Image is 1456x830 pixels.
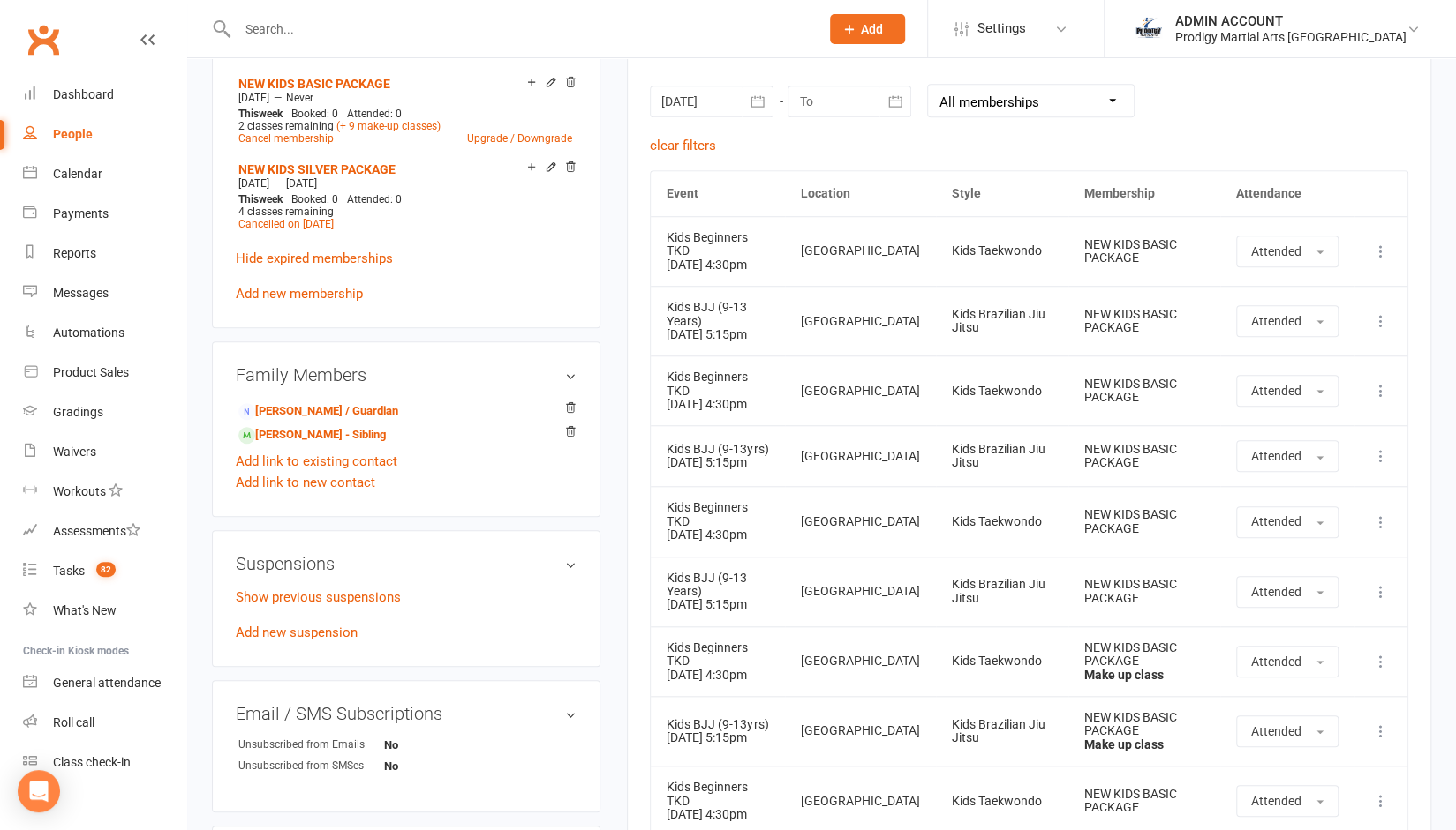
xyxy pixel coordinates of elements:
div: [GEOGRAPHIC_DATA] [801,244,920,258]
div: NEW KIDS BASIC PACKAGE [1084,711,1204,738]
div: Kids Brazilian Jiu Jitsu [952,578,1052,605]
div: Kids Beginners TKD [667,370,769,398]
th: Membership [1068,171,1220,216]
div: NEW KIDS BASIC PACKAGE [1084,641,1204,669]
a: Payments [23,194,186,234]
a: Show previous suspensions [236,589,401,605]
div: Kids Beginners TKD [667,641,769,669]
span: 82 [96,562,116,577]
div: Waivers [53,445,96,459]
div: What's New [53,603,117,617]
div: Kids Beginners TKD [667,231,769,258]
div: Open Intercom Messenger [18,770,60,812]
span: Never [286,92,313,104]
div: Kids Beginners TKD [667,501,769,528]
div: — [234,91,577,105]
div: Kids Taekwondo [952,385,1052,398]
div: Prodigy Martial Arts [GEOGRAPHIC_DATA] [1175,29,1407,45]
a: Waivers [23,432,186,472]
div: [GEOGRAPHIC_DATA] [801,654,920,668]
div: General attendance [53,676,161,690]
td: [DATE] 4:30pm [651,486,785,556]
div: [GEOGRAPHIC_DATA] [801,724,920,737]
div: — [234,176,577,191]
div: NEW KIDS BASIC PACKAGE [1084,443,1204,470]
a: Automations [23,313,186,353]
a: Add link to existing contact [236,451,397,472]
a: [PERSON_NAME] - Sibling [238,426,386,445]
div: Kids Brazilian Jiu Jitsu [952,718,1052,745]
div: Kids Taekwondo [952,795,1052,808]
button: Attended [1236,305,1339,337]
div: Kids Taekwondo [952,654,1052,668]
span: Booked: 0 [291,108,338,120]
div: Workouts [53,484,106,498]
a: Add link to new contact [236,472,375,493]
a: What's New [23,591,186,631]
div: [GEOGRAPHIC_DATA] [801,515,920,528]
td: [DATE] 4:30pm [651,355,785,425]
div: [GEOGRAPHIC_DATA] [801,315,920,328]
h3: Suspensions [236,554,577,573]
span: 4 classes remaining [238,206,334,218]
a: Class kiosk mode [23,743,186,782]
th: Attendance [1220,171,1354,216]
a: Cancel membership [238,132,334,145]
a: NEW KIDS SILVER PACKAGE [238,162,396,176]
div: Kids BJJ (9-13yrs) [667,443,769,456]
div: Kids BJJ (9-13 Years) [667,572,769,599]
div: Kids Beginners TKD [667,781,769,808]
input: Search... [232,17,807,41]
div: Tasks [53,564,85,578]
div: Class check-in [53,755,131,769]
a: Clubworx [21,18,65,62]
div: NEW KIDS BASIC PACKAGE [1084,508,1204,535]
td: [DATE] 5:15pm [651,557,785,626]
th: Style [936,171,1068,216]
div: Assessments [53,524,140,538]
span: [DATE] [238,92,269,104]
a: Tasks 82 [23,551,186,591]
span: Attended [1251,314,1301,328]
th: Location [785,171,936,216]
a: Hide expired memberships [236,250,393,266]
a: Reports [23,234,186,273]
div: Product Sales [53,365,129,379]
td: [DATE] 4:30pm [651,626,785,696]
span: [DATE] [238,177,269,190]
div: Gradings [53,405,103,419]
span: Attended [1251,724,1301,738]
span: Settings [977,9,1026,49]
span: Attended [1251,244,1301,258]
div: Unsubscribed from Emails [238,737,384,753]
button: Attended [1236,715,1339,747]
h3: Family Members [236,365,577,385]
a: Calendar [23,154,186,194]
strong: No [384,738,486,751]
span: Attended [1251,794,1301,808]
span: Attended: 0 [347,108,402,120]
div: Make up class [1084,669,1204,682]
span: Attended [1251,654,1301,669]
a: Cancelled on [DATE] [238,218,334,230]
strong: No [384,759,486,773]
a: Add new membership [236,286,363,302]
a: Gradings [23,393,186,432]
td: [DATE] 5:15pm [651,696,785,766]
div: Messages [53,286,109,300]
img: thumb_image1686208220.png [1131,11,1166,47]
div: [GEOGRAPHIC_DATA] [801,795,920,808]
div: ADMIN ACCOUNT [1175,13,1407,29]
div: Roll call [53,715,94,729]
a: General attendance kiosk mode [23,663,186,703]
a: Messages [23,273,186,313]
a: Product Sales [23,353,186,393]
div: People [53,127,93,141]
div: NEW KIDS BASIC PACKAGE [1084,378,1204,405]
span: Attended [1251,585,1301,599]
a: Assessments [23,512,186,551]
a: People [23,115,186,154]
div: NEW KIDS BASIC PACKAGE [1084,578,1204,605]
a: Workouts [23,472,186,512]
